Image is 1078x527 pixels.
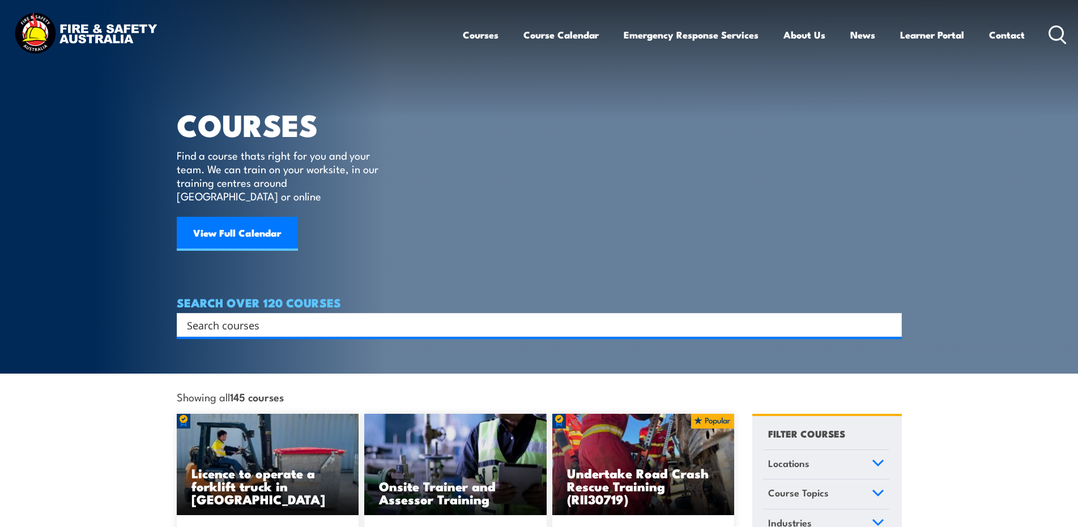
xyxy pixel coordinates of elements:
h4: FILTER COURSES [768,426,845,441]
h1: COURSES [177,111,395,138]
input: Search input [187,316,877,333]
a: View Full Calendar [177,217,298,251]
h3: Licence to operate a forklift truck in [GEOGRAPHIC_DATA] [191,466,344,505]
strong: 145 courses [230,389,284,404]
img: Road Crash Rescue Training [552,414,735,516]
a: Course Topics [763,479,889,509]
a: Contact [989,20,1025,50]
a: Locations [763,450,889,479]
h3: Undertake Road Crash Rescue Training (RII30719) [567,466,720,505]
a: Licence to operate a forklift truck in [GEOGRAPHIC_DATA] [177,414,359,516]
span: Course Topics [768,485,829,500]
a: Learner Portal [900,20,964,50]
a: News [850,20,875,50]
button: Search magnifier button [882,317,898,333]
span: Showing all [177,391,284,402]
img: Safety For Leaders [364,414,547,516]
form: Search form [189,317,879,333]
h3: Onsite Trainer and Assessor Training [379,479,532,505]
a: Course Calendar [523,20,599,50]
span: Locations [768,456,809,471]
p: Find a course thats right for you and your team. We can train on your worksite, in our training c... [177,148,384,203]
h4: SEARCH OVER 120 COURSES [177,296,902,309]
a: Undertake Road Crash Rescue Training (RII30719) [552,414,735,516]
a: About Us [783,20,825,50]
a: Onsite Trainer and Assessor Training [364,414,547,516]
a: Courses [463,20,498,50]
img: Licence to operate a forklift truck Training [177,414,359,516]
a: Emergency Response Services [624,20,759,50]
